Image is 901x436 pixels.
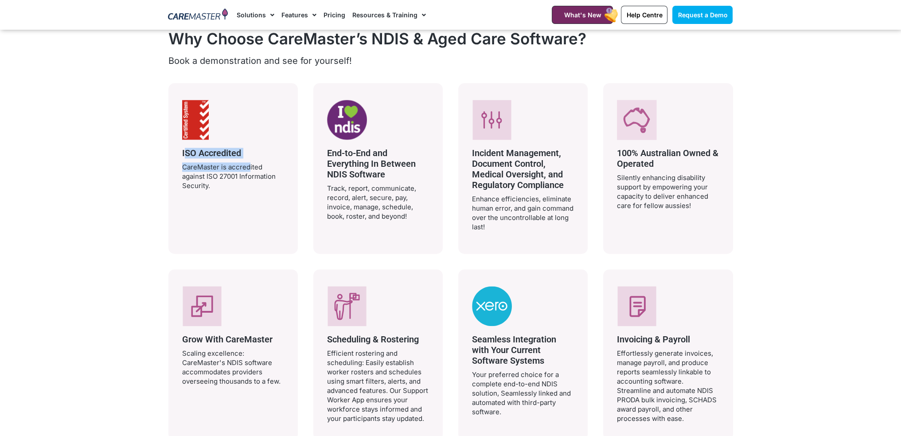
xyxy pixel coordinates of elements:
[617,349,719,423] p: Effortlessly generate invoices, manage payroll, and produce reports seamlessly linkable to accoun...
[327,148,416,180] span: End-to-End and Everything In Between NDIS Software
[472,370,574,416] p: Your preferred choice for a complete end-to-end NDIS solution, Seamlessly linked and automated wi...
[617,334,690,345] span: Invoicing & Payroll
[564,11,601,19] span: What's New
[168,55,352,66] span: Book a demonstration and see for yourself!
[672,6,733,24] a: Request a Demo
[182,162,284,190] p: CareMaster is accredited against ISO 27001 Information Security.
[182,349,284,386] p: Scaling excellence: CareMaster's NDIS software accommodates providers overseeing thousands to a few.
[327,334,419,345] span: Scheduling & Rostering
[552,6,613,24] a: What's New
[168,8,228,22] img: CareMaster Logo
[327,349,429,423] p: Efficient rostering and scheduling: Easily establish worker rosters and schedules using smart fil...
[182,334,273,345] span: Grow With CareMaster
[617,173,719,210] p: Silently enhancing disability support by empowering your capacity to deliver enhanced care for fe...
[327,184,429,221] p: Track, report, communicate, record, alert, secure, pay, invoice, manage, schedule, book, roster, ...
[617,148,718,169] span: 100% Australian Owned & Operated
[472,148,564,190] span: Incident Management, Document Control, Medical Oversight, and Regulatory Compliance
[472,194,574,232] p: Enhance efficiencies, eliminate human error, and gain command over the uncontrollable at long last!
[626,11,662,19] span: Help Centre
[678,11,727,19] span: Request a Demo
[168,29,733,48] h2: Why Choose CareMaster’s NDIS & Aged Care Software?
[621,6,667,24] a: Help Centre
[472,334,556,366] span: Seamless Integration with Your Current Software Systems
[182,148,241,158] span: ISO Accredited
